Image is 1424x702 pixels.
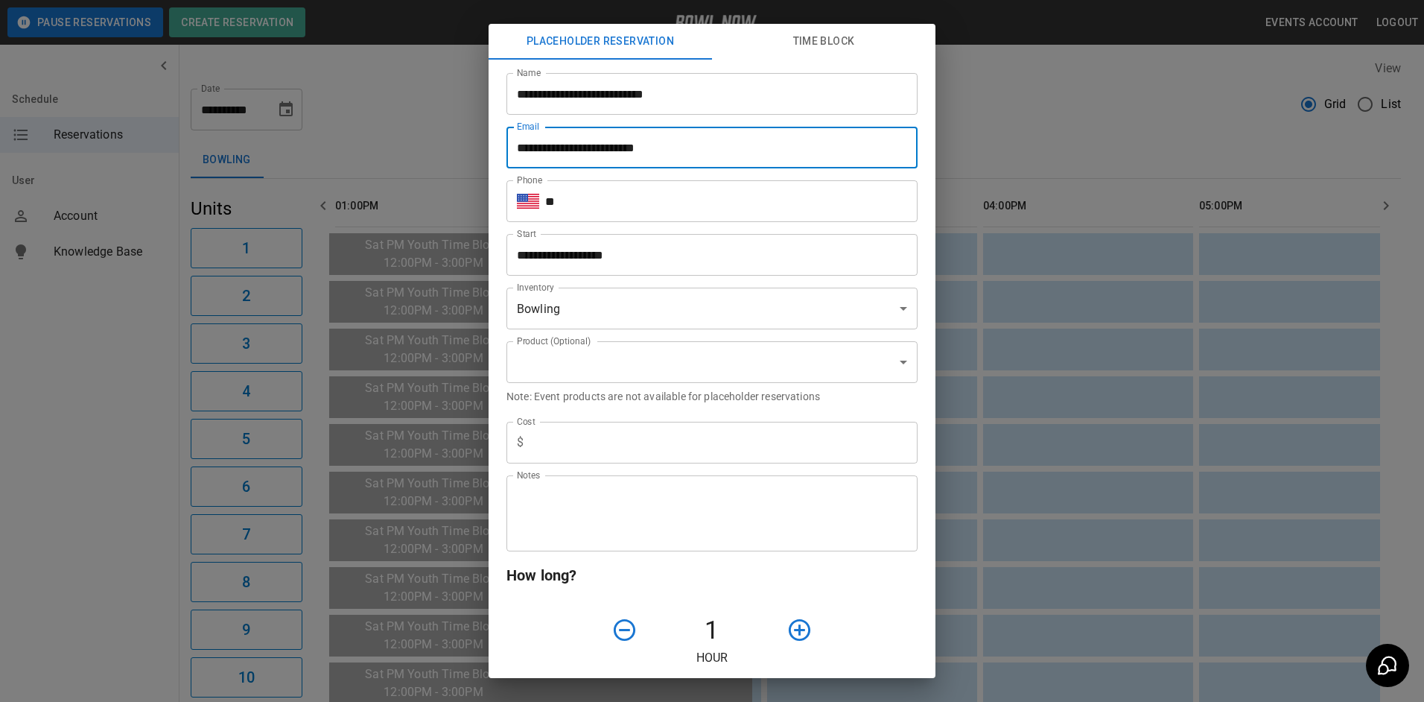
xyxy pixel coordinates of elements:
[643,615,781,646] h4: 1
[506,341,918,383] div: ​
[489,24,712,60] button: Placeholder Reservation
[506,389,918,404] p: Note: Event products are not available for placeholder reservations
[506,649,918,667] p: Hour
[712,24,935,60] button: Time Block
[517,227,536,240] label: Start
[506,563,918,587] h6: How long?
[517,190,539,212] button: Select country
[506,288,918,329] div: Bowling
[517,434,524,452] p: $
[506,234,907,276] input: Choose date, selected date is Oct 18, 2025
[517,174,542,186] label: Phone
